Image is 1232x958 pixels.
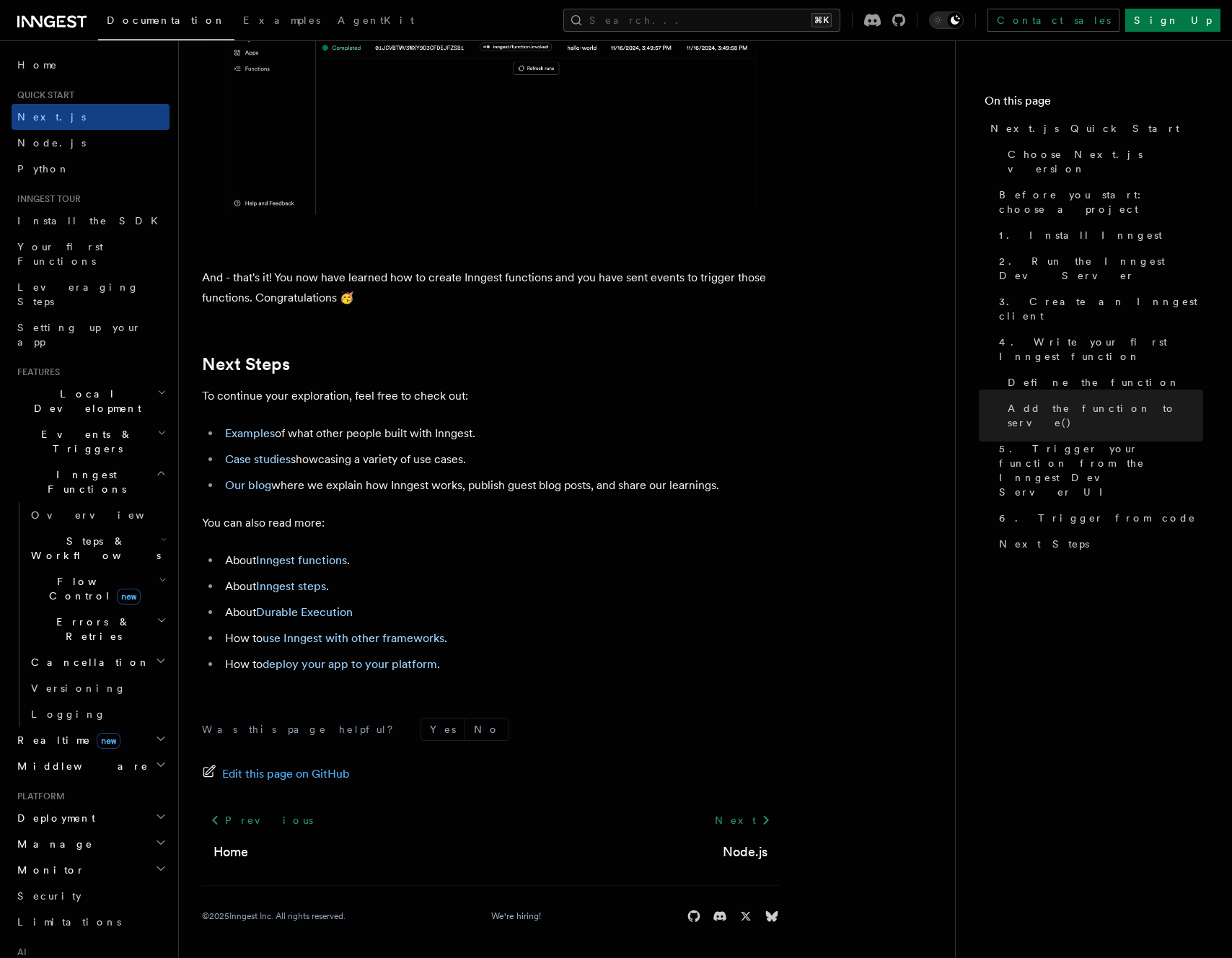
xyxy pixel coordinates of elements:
[221,423,779,444] li: of what other people built with Inngest.
[723,842,767,862] a: Node.js
[999,335,1203,364] span: 4. Write your first Inngest function
[1002,141,1203,182] a: Choose Next.js version
[999,537,1089,551] span: Next Steps
[202,354,290,374] a: Next Steps
[214,842,248,862] a: Home
[993,289,1203,329] a: 3. Create an Inngest client
[12,946,27,958] span: AI
[12,381,170,421] button: Local Development
[993,436,1203,505] a: 5. Trigger your function from the Inngest Dev Server UI
[25,502,170,528] a: Overview
[12,274,170,315] a: Leveraging Steps
[12,156,170,182] a: Python
[222,764,350,784] span: Edit this page on GitHub
[12,909,170,935] a: Limitations
[107,14,226,26] span: Documentation
[25,675,170,701] a: Versioning
[12,502,170,727] div: Inngest Functions
[202,807,321,833] a: Previous
[993,505,1203,531] a: 6. Trigger from code
[17,58,58,72] span: Home
[31,708,106,720] span: Logging
[999,294,1203,323] span: 3. Create an Inngest client
[225,452,291,466] a: Case studies
[329,4,423,39] a: AgentKit
[17,322,141,348] span: Setting up your app
[97,733,120,749] span: new
[25,568,170,609] button: Flow Controlnew
[985,115,1203,141] a: Next.js Quick Start
[12,208,170,234] a: Install the SDK
[31,509,180,521] span: Overview
[17,890,82,902] span: Security
[202,513,779,533] p: You can also read more:
[999,188,1203,216] span: Before you start: choose a project
[25,534,161,563] span: Steps & Workflows
[12,462,170,502] button: Inngest Functions
[256,605,353,619] a: Durable Execution
[999,228,1162,242] span: 1. Install Inngest
[221,602,779,623] li: About
[12,467,156,496] span: Inngest Functions
[993,531,1203,557] a: Next Steps
[12,387,157,416] span: Local Development
[221,628,779,649] li: How to .
[987,9,1119,32] a: Contact sales
[25,649,170,675] button: Cancellation
[1125,9,1220,32] a: Sign Up
[811,13,832,27] kbd: ⌘K
[17,241,103,267] span: Your first Functions
[12,89,74,101] span: Quick start
[1002,369,1203,395] a: Define the function
[12,727,170,753] button: Realtimenew
[202,268,779,308] p: And - that's it! You now have learned how to create Inngest functions and you have sent events to...
[202,910,346,922] div: © 2025 Inngest Inc. All rights reserved.
[12,421,170,462] button: Events & Triggers
[221,576,779,597] li: About .
[999,254,1203,283] span: 2. Run the Inngest Dev Server
[221,550,779,571] li: About .
[221,654,779,674] li: How to .
[12,733,120,747] span: Realtime
[202,722,403,737] p: Was this page helpful?
[12,130,170,156] a: Node.js
[263,631,444,645] a: use Inngest with other frameworks
[12,427,157,456] span: Events & Triggers
[12,315,170,355] a: Setting up your app
[17,137,86,149] span: Node.js
[25,655,150,669] span: Cancellation
[17,281,139,307] span: Leveraging Steps
[12,193,81,205] span: Inngest tour
[12,52,170,78] a: Home
[256,579,326,593] a: Inngest steps
[25,528,170,568] button: Steps & Workflows
[1008,147,1203,176] span: Choose Next.js version
[17,916,121,928] span: Limitations
[12,811,95,825] span: Deployment
[993,329,1203,369] a: 4. Write your first Inngest function
[25,609,170,649] button: Errors & Retries
[563,9,840,32] button: Search...⌘K
[12,104,170,130] a: Next.js
[999,441,1203,499] span: 5. Trigger your function from the Inngest Dev Server UI
[25,615,157,643] span: Errors & Retries
[202,386,779,406] p: To continue your exploration, feel free to check out:
[1008,401,1203,430] span: Add the function to serve()
[999,511,1196,525] span: 6. Trigger from code
[25,574,159,603] span: Flow Control
[221,449,779,470] li: showcasing a variety of use cases.
[256,553,347,567] a: Inngest functions
[12,805,170,831] button: Deployment
[1008,375,1180,390] span: Define the function
[263,657,437,671] a: deploy your app to your platform
[421,718,465,740] button: Yes
[929,12,964,29] button: Toggle dark mode
[12,234,170,274] a: Your first Functions
[225,478,271,492] a: Our blog
[202,764,350,784] a: Edit this page on GitHub
[98,4,234,40] a: Documentation
[12,837,93,851] span: Manage
[993,248,1203,289] a: 2. Run the Inngest Dev Server
[12,791,65,802] span: Platform
[17,215,167,227] span: Install the SDK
